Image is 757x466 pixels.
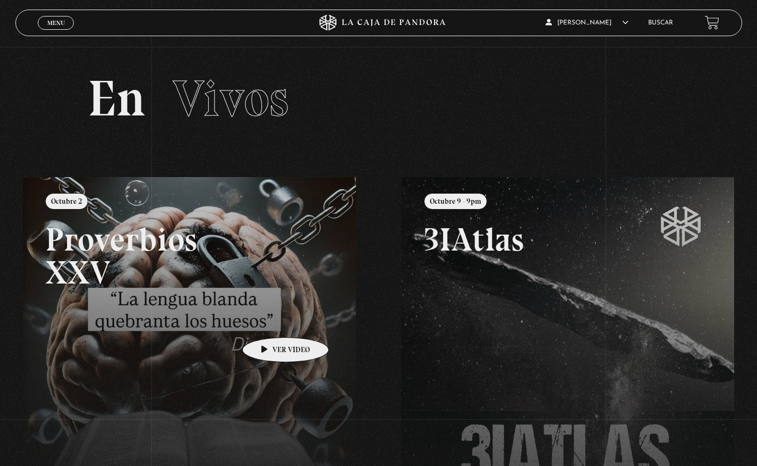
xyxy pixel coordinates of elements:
[546,20,628,26] span: [PERSON_NAME]
[47,20,65,26] span: Menu
[648,20,673,26] a: Buscar
[88,73,669,124] h2: En
[705,15,719,30] a: View your shopping cart
[44,28,69,36] span: Cerrar
[173,68,288,129] span: Vivos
